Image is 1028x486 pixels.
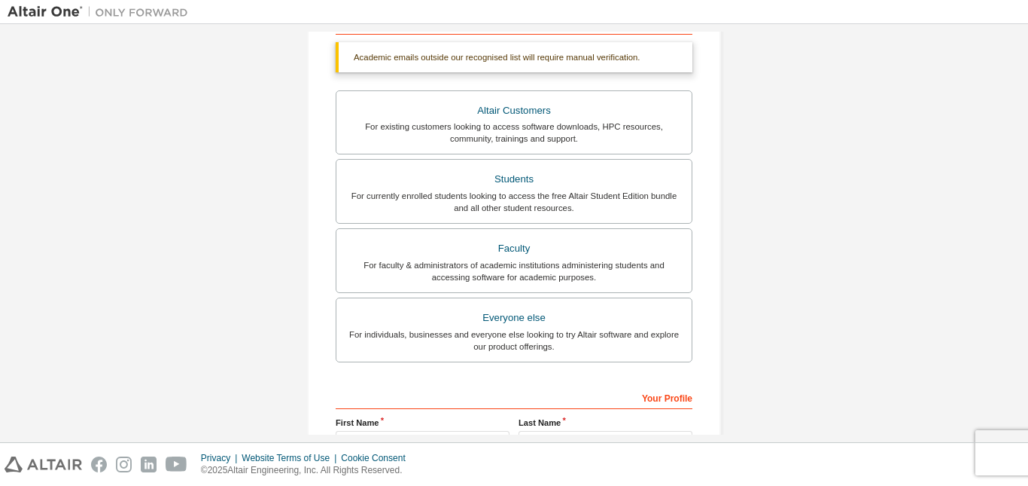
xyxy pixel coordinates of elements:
[91,457,107,472] img: facebook.svg
[8,5,196,20] img: Altair One
[345,329,683,353] div: For individuals, businesses and everyone else looking to try Altair software and explore our prod...
[345,169,683,190] div: Students
[341,452,414,464] div: Cookie Consent
[166,457,187,472] img: youtube.svg
[116,457,132,472] img: instagram.svg
[336,417,509,429] label: First Name
[336,42,692,72] div: Academic emails outside our recognised list will require manual verification.
[519,417,692,429] label: Last Name
[201,464,415,477] p: © 2025 Altair Engineering, Inc. All Rights Reserved.
[345,238,683,259] div: Faculty
[345,259,683,283] div: For faculty & administrators of academic institutions administering students and accessing softwa...
[336,385,692,409] div: Your Profile
[345,190,683,214] div: For currently enrolled students looking to access the free Altair Student Edition bundle and all ...
[345,100,683,121] div: Altair Customers
[5,457,82,472] img: altair_logo.svg
[141,457,157,472] img: linkedin.svg
[345,121,683,145] div: For existing customers looking to access software downloads, HPC resources, community, trainings ...
[201,452,242,464] div: Privacy
[242,452,341,464] div: Website Terms of Use
[345,307,683,329] div: Everyone else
